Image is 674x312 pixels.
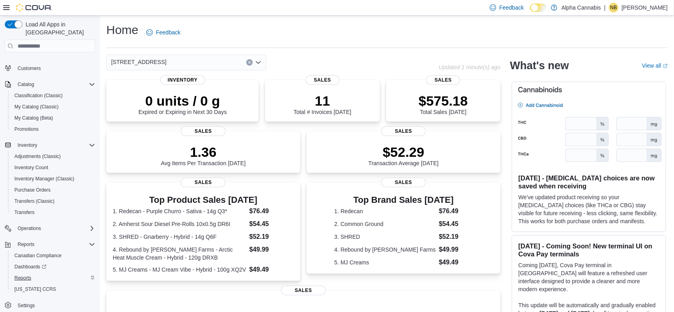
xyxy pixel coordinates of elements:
span: Sales [281,286,326,295]
span: Settings [14,300,95,310]
dt: 5. MJ Creams - MJ Cream Vibe - Hybrid - 100g XQ2V [113,266,246,274]
button: Clear input [246,59,253,66]
span: [US_STATE] CCRS [14,286,56,292]
span: Sales [181,178,225,187]
dd: $49.99 [249,245,294,254]
p: Alpha Cannabis [561,3,601,12]
span: NB [610,3,617,12]
dt: 3. SHRED - Gnarberry - Hybrid - 14g Q6F [113,233,246,241]
a: Reports [11,273,34,283]
span: Inventory [160,75,205,85]
dt: 1. Redecan - Purple Churro - Sativa - 14g Q3* [113,207,246,215]
span: Reports [11,273,95,283]
span: Canadian Compliance [14,252,62,259]
a: Promotions [11,124,42,134]
button: Canadian Compliance [8,250,98,261]
button: Purchase Orders [8,184,98,196]
span: Classification (Classic) [11,91,95,100]
span: Load All Apps in [GEOGRAPHIC_DATA] [22,20,95,36]
span: Dashboards [14,264,46,270]
p: We've updated product receiving so your [MEDICAL_DATA] choices (like THCa or CBG) stay visible fo... [518,193,659,225]
span: My Catalog (Beta) [11,113,95,123]
p: 1.36 [161,144,245,160]
span: Canadian Compliance [11,251,95,260]
p: | [604,3,606,12]
button: Reports [14,240,38,249]
span: Inventory Manager (Classic) [14,176,74,182]
span: Operations [18,225,41,232]
p: $575.18 [419,93,468,109]
div: Avg Items Per Transaction [DATE] [161,144,245,166]
span: Feedback [499,4,524,12]
span: Customers [18,65,41,72]
a: Dashboards [11,262,50,272]
dd: $76.49 [439,206,473,216]
div: Transaction Average [DATE] [368,144,439,166]
button: Reports [8,272,98,284]
span: Catalog [14,80,95,89]
dt: 5. MJ Creams [334,258,436,266]
button: [US_STATE] CCRS [8,284,98,295]
dd: $76.49 [249,206,294,216]
span: Sales [305,75,340,85]
div: Expired or Expiring in Next 30 Days [138,93,227,115]
a: My Catalog (Beta) [11,113,56,123]
span: Purchase Orders [14,187,51,193]
span: Transfers [11,208,95,217]
span: Settings [18,302,35,309]
span: Adjustments (Classic) [14,153,61,160]
a: View allExternal link [642,62,668,69]
h3: Top Brand Sales [DATE] [334,195,473,205]
span: Reports [18,241,34,248]
a: Dashboards [8,261,98,272]
p: [PERSON_NAME] [622,3,668,12]
dd: $52.19 [439,232,473,242]
dd: $54.45 [439,219,473,229]
a: Customers [14,64,44,73]
span: Purchase Orders [11,185,95,195]
button: Classification (Classic) [8,90,98,101]
span: Feedback [156,28,180,36]
span: Sales [181,126,225,136]
dd: $49.99 [439,245,473,254]
button: Operations [2,223,98,234]
span: Reports [14,275,31,281]
span: Dashboards [11,262,95,272]
button: Catalog [2,79,98,90]
span: Transfers [14,209,34,216]
button: Customers [2,62,98,74]
button: Settings [2,300,98,311]
button: Catalog [14,80,37,89]
button: Transfers (Classic) [8,196,98,207]
span: Promotions [14,126,39,132]
dt: 1. Redecan [334,207,436,215]
p: Updated 1 minute(s) ago [439,64,501,70]
p: Coming [DATE], Cova Pay terminal in [GEOGRAPHIC_DATA] will feature a refreshed user interface des... [518,261,659,293]
span: My Catalog (Beta) [14,115,53,121]
span: Inventory [18,142,37,148]
div: Total Sales [DATE] [419,93,468,115]
a: Inventory Manager (Classic) [11,174,78,184]
h2: What's new [510,59,569,72]
p: $52.29 [368,144,439,160]
span: Reports [14,240,95,249]
h3: [DATE] - Coming Soon! New terminal UI on Cova Pay terminals [518,242,659,258]
div: Nick Barboutsis [609,3,618,12]
p: 11 [293,93,351,109]
dd: $49.49 [249,265,294,274]
dt: 3. SHRED [334,233,436,241]
a: Transfers [11,208,38,217]
a: Canadian Compliance [11,251,65,260]
dt: 2. Common Ground [334,220,436,228]
span: Catalog [18,81,34,88]
span: Sales [381,126,426,136]
a: Inventory Count [11,163,52,172]
span: Inventory Manager (Classic) [11,174,95,184]
span: Sales [426,75,461,85]
div: Total # Invoices [DATE] [293,93,351,115]
span: Classification (Classic) [14,92,63,99]
button: Inventory Manager (Classic) [8,173,98,184]
span: Inventory [14,140,95,150]
span: Customers [14,63,95,73]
